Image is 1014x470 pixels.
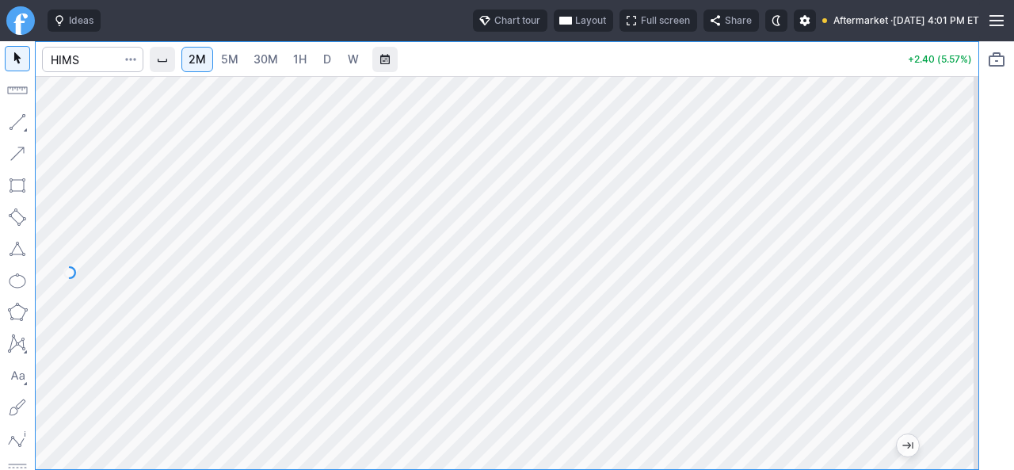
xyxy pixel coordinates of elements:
[5,78,30,103] button: Measure
[372,47,398,72] button: Range
[473,10,547,32] button: Chart tour
[120,47,142,72] button: Search
[42,47,143,72] input: Search
[5,204,30,230] button: Rotated rectangle
[314,47,340,72] a: D
[5,268,30,293] button: Ellipse
[246,47,285,72] a: 30M
[221,52,238,66] span: 5M
[5,141,30,166] button: Arrow
[341,47,366,72] a: W
[794,10,816,32] button: Settings
[554,10,613,32] button: Layout
[619,10,697,32] button: Full screen
[323,52,331,66] span: D
[725,13,752,29] span: Share
[48,10,101,32] button: Ideas
[253,52,278,66] span: 30M
[5,395,30,420] button: Brush
[897,434,919,457] button: Jump to the most recent bar
[5,173,30,198] button: Rectangle
[703,10,759,32] button: Share
[575,13,606,29] span: Layout
[494,13,540,29] span: Chart tour
[984,47,1009,72] button: Portfolio watchlist
[833,13,893,29] span: Aftermarket ·
[5,236,30,262] button: Triangle
[5,363,30,388] button: Text
[293,52,307,66] span: 1H
[5,46,30,71] button: Mouse
[69,13,93,29] span: Ideas
[189,52,206,66] span: 2M
[214,47,246,72] a: 5M
[893,13,979,29] span: [DATE] 4:01 PM ET
[6,6,35,35] a: Finviz.com
[5,331,30,357] button: XABCD
[286,47,314,72] a: 1H
[181,47,213,72] a: 2M
[765,10,787,32] button: Toggle dark mode
[641,13,690,29] span: Full screen
[5,300,30,325] button: Polygon
[5,426,30,452] button: Elliott waves
[5,109,30,135] button: Line
[150,47,175,72] button: Interval
[348,52,359,66] span: W
[908,55,972,64] p: +2.40 (5.57%)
